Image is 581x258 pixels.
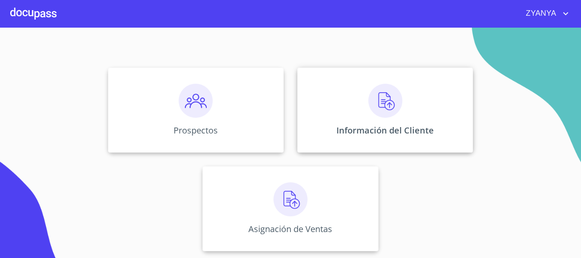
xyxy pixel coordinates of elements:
img: prospectos.png [179,84,213,118]
span: ZYANYA [519,7,561,20]
p: Información del Cliente [336,125,434,136]
img: carga.png [368,84,402,118]
p: Asignación de Ventas [248,223,332,235]
button: account of current user [519,7,571,20]
p: Prospectos [174,125,218,136]
img: carga.png [273,182,308,216]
